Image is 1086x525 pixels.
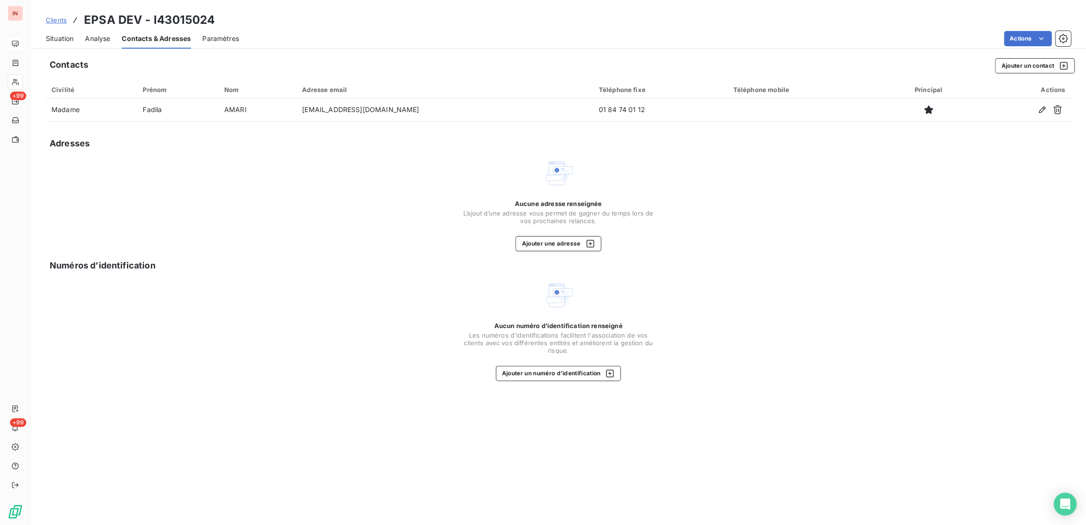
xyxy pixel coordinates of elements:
img: Logo LeanPay [8,504,23,519]
div: Principal [889,86,968,93]
span: Aucun numéro d’identification renseigné [494,322,623,329]
span: Situation [46,34,73,43]
h5: Contacts [50,58,88,72]
button: Ajouter un numéro d’identification [496,366,621,381]
h3: EPSA DEV - I43015024 [84,11,215,29]
a: Clients [46,15,67,25]
button: Ajouter un contact [995,58,1075,73]
td: 01 84 74 01 12 [593,98,728,121]
div: Actions [980,86,1065,93]
div: Civilité [52,86,131,93]
div: Prénom [143,86,213,93]
span: +99 [10,92,26,100]
td: Madame [46,98,137,121]
td: AMARI [219,98,296,121]
img: Empty state [543,280,574,310]
img: Empty state [543,158,574,188]
span: Paramètres [202,34,239,43]
div: Adresse email [302,86,587,93]
td: [EMAIL_ADDRESS][DOMAIN_NAME] [296,98,593,121]
div: Nom [224,86,291,93]
span: L’ajout d’une adresse vous permet de gagner du temps lors de vos prochaines relances. [463,209,654,225]
td: Fadila [137,98,219,121]
span: Clients [46,16,67,24]
button: Ajouter une adresse [515,236,601,251]
button: Actions [1004,31,1052,46]
h5: Numéros d’identification [50,259,156,272]
div: Open Intercom Messenger [1054,493,1076,515]
span: +99 [10,418,26,427]
span: Analyse [85,34,110,43]
div: Téléphone fixe [599,86,722,93]
span: Les numéros d'identifications facilitent l'association de vos clients avec vos différentes entité... [463,331,654,354]
div: Téléphone mobile [733,86,877,93]
span: Aucune adresse renseignée [515,200,602,207]
h5: Adresses [50,137,90,150]
span: Contacts & Adresses [122,34,191,43]
div: IN [8,6,23,21]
